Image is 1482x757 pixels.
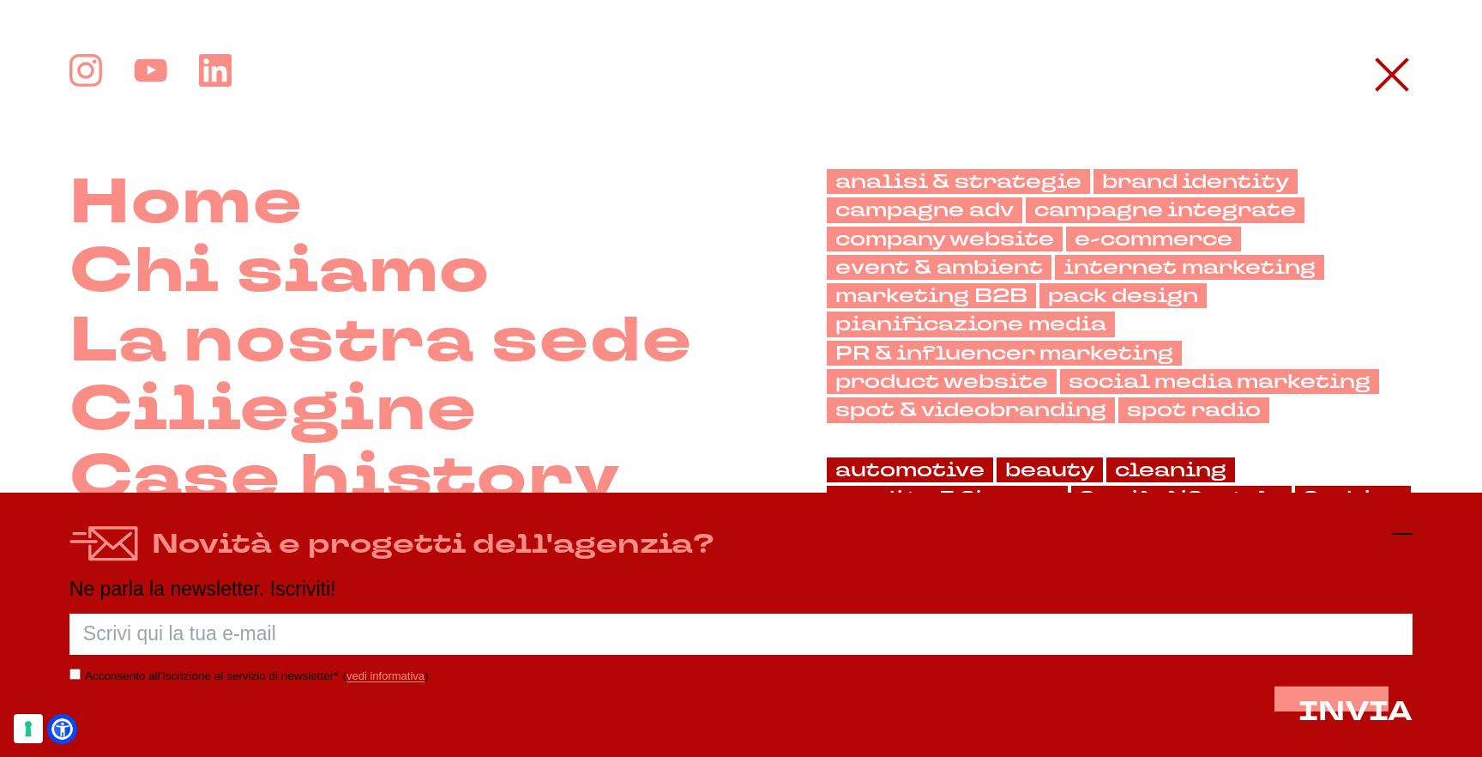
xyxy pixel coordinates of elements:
a: spot radio [1118,397,1269,422]
a: family lifestyle [1071,486,1292,511]
a: pack design [1039,283,1207,308]
a: Chi siamo [69,238,491,306]
span: INVIA [1298,693,1413,730]
a: marketing B2B [827,283,1036,308]
a: event & ambient [827,255,1051,280]
a: La nostra sede [69,307,693,376]
a: Home [69,169,304,238]
span: ( ) [343,669,429,682]
a: vedi informativa [346,669,425,682]
a: analisi & strategie [827,169,1090,194]
a: campagne adv [827,197,1022,222]
a: beauty [997,457,1103,482]
a: spot & videobranding [827,397,1115,422]
a: Case history [69,445,621,513]
a: credito & finanza [827,486,1068,511]
p: Ne parla la newsletter. Iscriviti! [69,578,1413,600]
a: company website [827,227,1063,251]
a: cleaning [1106,457,1235,482]
a: social media marketing [1060,369,1379,394]
input: Scrivi qui la tua e-mail [69,614,1413,655]
label: Acconsento all’iscrizione al servizio di newsletter* [85,669,339,682]
a: pianificazione media [827,312,1115,336]
a: product website [827,369,1057,394]
a: campagne integrate [1026,197,1304,222]
a: internet marketing [1055,255,1324,280]
a: PR & influencer marketing [827,341,1182,366]
button: INVIA [1298,696,1413,726]
h4: Novità e progetti dell'agenzia? [152,524,714,565]
button: Le tue preferenze relative al consenso per le tecnologie di tracciamento [14,714,43,743]
a: Ciliegine [69,376,478,445]
a: e-commerce [1066,227,1241,251]
a: brand identity [1093,169,1298,194]
a: fashion [1295,486,1411,511]
a: automotive [827,457,993,482]
a: Open Accessibility Menu [51,718,73,740]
